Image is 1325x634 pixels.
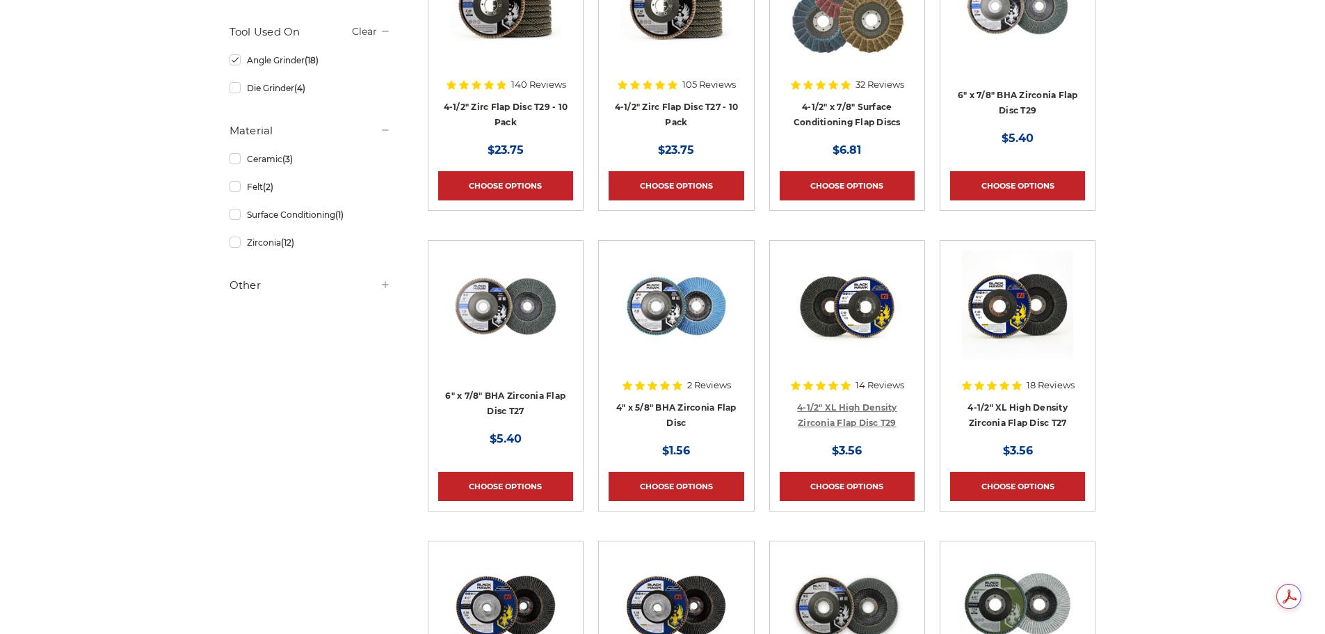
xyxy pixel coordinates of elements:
[609,171,744,200] a: Choose Options
[445,390,565,417] a: 6" x 7/8" BHA Zirconia Flap Disc T27
[662,444,690,457] span: $1.56
[658,143,694,157] span: $23.75
[230,203,391,227] a: Surface Conditioning
[609,472,744,501] a: Choose Options
[620,251,732,362] img: 4-inch BHA Zirconia flap disc with 40 grit designed for aggressive metal sanding and grinding
[780,251,915,386] a: 4-1/2" XL High Density Zirconia Flap Disc T29
[230,230,391,255] a: Zirconia
[282,154,293,164] span: (3)
[833,143,861,157] span: $6.81
[615,102,739,128] a: 4-1/2" Zirc Flap Disc T27 - 10 Pack
[490,432,522,445] span: $5.40
[335,209,344,220] span: (1)
[352,25,377,38] a: Clear
[780,171,915,200] a: Choose Options
[832,444,862,457] span: $3.56
[230,277,391,294] h5: Other
[294,83,305,93] span: (4)
[1027,381,1075,390] span: 18 Reviews
[281,237,294,248] span: (12)
[958,90,1078,116] a: 6" x 7/8" BHA Zirconia Flap Disc T29
[1002,132,1034,145] span: $5.40
[950,472,1085,501] a: Choose Options
[682,80,736,89] span: 105 Reviews
[230,48,391,72] a: Angle Grinder
[230,175,391,199] a: Felt
[263,182,273,192] span: (2)
[687,381,731,390] span: 2 Reviews
[609,251,744,386] a: 4-inch BHA Zirconia flap disc with 40 grit designed for aggressive metal sanding and grinding
[230,122,391,139] h5: Material
[794,102,901,128] a: 4-1/2" x 7/8" Surface Conditioning Flap Discs
[230,76,391,100] a: Die Grinder
[962,251,1073,362] img: 4-1/2" XL High Density Zirconia Flap Disc T27
[438,171,573,200] a: Choose Options
[792,251,903,362] img: 4-1/2" XL High Density Zirconia Flap Disc T29
[230,24,391,40] h5: Tool Used On
[450,251,561,362] img: Coarse 36 grit BHA Zirconia flap disc, 6-inch, flat T27 for aggressive material removal
[438,251,573,386] a: Coarse 36 grit BHA Zirconia flap disc, 6-inch, flat T27 for aggressive material removal
[950,171,1085,200] a: Choose Options
[488,143,524,157] span: $23.75
[438,472,573,501] a: Choose Options
[1003,444,1033,457] span: $3.56
[230,147,391,171] a: Ceramic
[444,102,568,128] a: 4-1/2" Zirc Flap Disc T29 - 10 Pack
[797,402,897,429] a: 4-1/2" XL High Density Zirconia Flap Disc T29
[305,55,319,65] span: (18)
[856,381,904,390] span: 14 Reviews
[511,80,566,89] span: 140 Reviews
[856,80,904,89] span: 32 Reviews
[967,402,1068,429] a: 4-1/2" XL High Density Zirconia Flap Disc T27
[950,251,1085,386] a: 4-1/2" XL High Density Zirconia Flap Disc T27
[616,402,737,429] a: 4" x 5/8" BHA Zirconia Flap Disc
[780,472,915,501] a: Choose Options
